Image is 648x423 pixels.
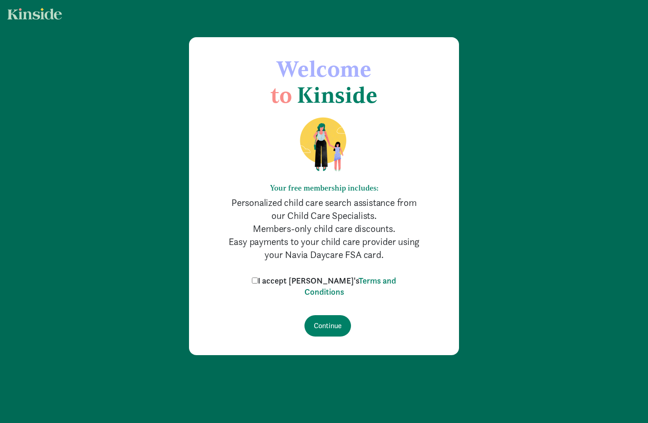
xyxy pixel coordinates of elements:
[7,8,62,20] img: light.svg
[250,275,398,297] label: I accept [PERSON_NAME]'s
[277,55,371,82] span: Welcome
[252,278,258,284] input: I accept [PERSON_NAME]'sTerms and Conditions
[226,235,422,261] p: Easy payments to your child care provider using your Navia Daycare FSA card.
[304,315,351,337] input: Continue
[289,117,360,172] img: illustration-mom-daughter.png
[226,196,422,222] p: Personalized child care search assistance from our Child Care Specialists.
[297,81,378,108] span: Kinside
[226,184,422,192] h6: Your free membership includes:
[304,275,397,297] a: Terms and Conditions
[226,222,422,235] p: Members-only child care discounts.
[270,81,292,108] span: to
